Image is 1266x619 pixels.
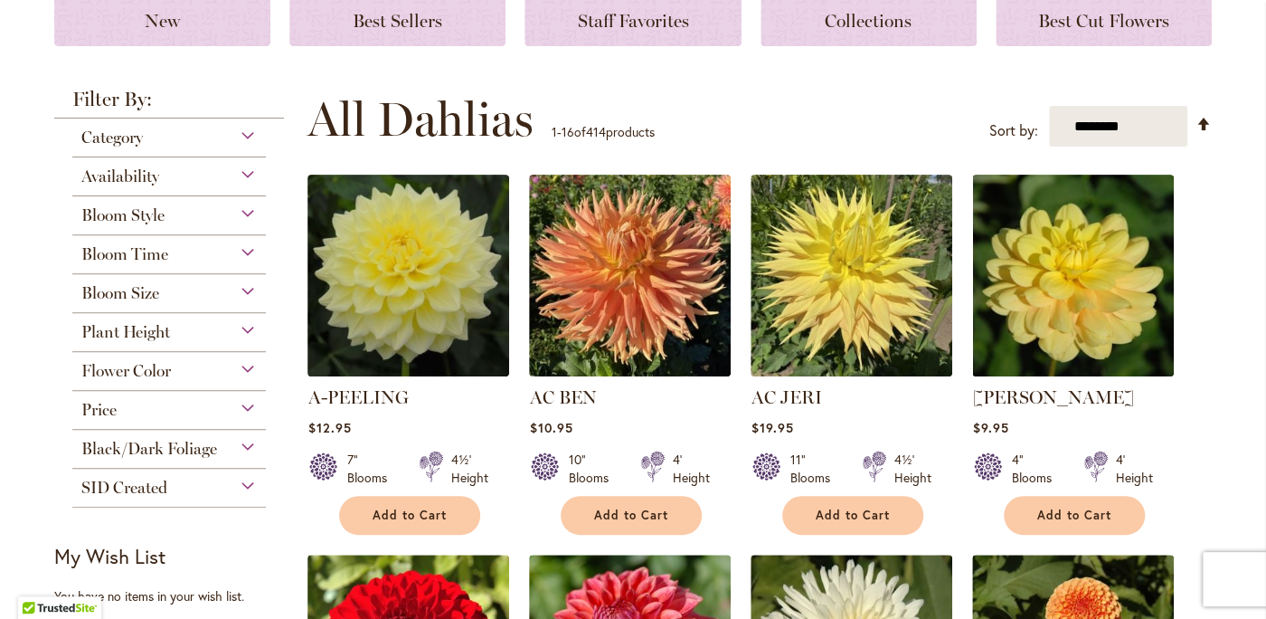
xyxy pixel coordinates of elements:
[751,175,952,376] img: AC Jeri
[54,587,296,605] div: You have no items in your wish list.
[893,451,931,487] div: 4½' Height
[551,123,556,140] span: 1
[81,361,171,381] span: Flower Color
[81,128,143,148] span: Category
[145,10,180,32] span: New
[782,496,923,535] button: Add to Cart
[529,386,596,408] a: AC BEN
[825,10,912,32] span: Collections
[585,123,605,140] span: 414
[529,419,572,436] span: $10.95
[81,478,167,498] span: SID Created
[346,451,397,487] div: 7" Blooms
[54,90,284,119] strong: Filter By:
[307,175,509,376] img: A-Peeling
[816,508,890,523] span: Add to Cart
[54,543,165,569] strong: My Wish List
[972,419,1008,436] span: $9.95
[989,114,1038,148] label: Sort by:
[1004,496,1145,535] button: Add to Cart
[1115,451,1152,487] div: 4' Height
[14,555,64,605] iframe: Launch Accessibility Center
[972,175,1174,376] img: AHOY MATEY
[1037,508,1111,523] span: Add to Cart
[307,92,533,147] span: All Dahlias
[789,451,840,487] div: 11" Blooms
[1011,451,1062,487] div: 4" Blooms
[751,386,821,408] a: AC JERI
[450,451,487,487] div: 4½' Height
[972,363,1174,380] a: AHOY MATEY
[561,496,702,535] button: Add to Cart
[307,386,408,408] a: A-PEELING
[81,322,170,342] span: Plant Height
[594,508,668,523] span: Add to Cart
[529,175,731,376] img: AC BEN
[751,419,793,436] span: $19.95
[81,400,117,420] span: Price
[568,451,619,487] div: 10" Blooms
[1038,10,1169,32] span: Best Cut Flowers
[81,283,159,303] span: Bloom Size
[353,10,442,32] span: Best Sellers
[561,123,573,140] span: 16
[81,205,165,225] span: Bloom Style
[81,439,217,459] span: Black/Dark Foliage
[672,451,709,487] div: 4' Height
[339,496,480,535] button: Add to Cart
[307,363,509,380] a: A-Peeling
[972,386,1133,408] a: [PERSON_NAME]
[529,363,731,380] a: AC BEN
[551,118,654,147] p: - of products
[373,508,447,523] span: Add to Cart
[81,167,159,186] span: Availability
[578,10,689,32] span: Staff Favorites
[307,419,351,436] span: $12.95
[81,244,168,264] span: Bloom Time
[751,363,952,380] a: AC Jeri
